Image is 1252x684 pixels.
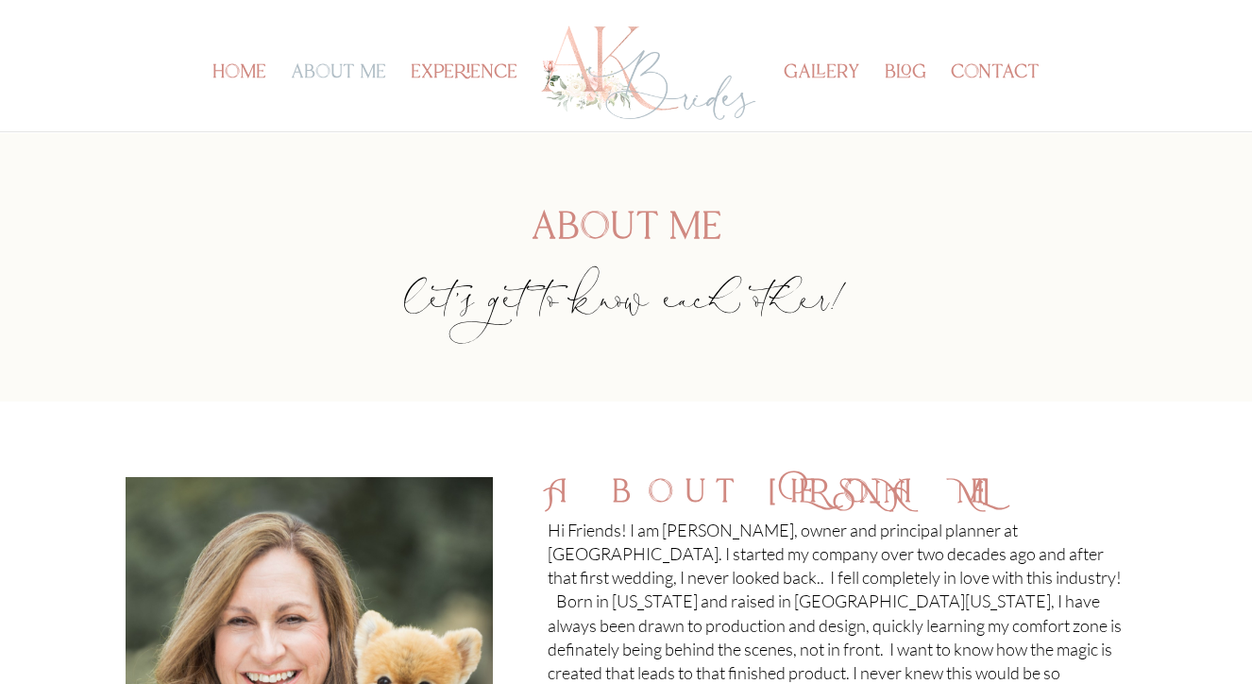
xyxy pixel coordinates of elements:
[212,66,266,131] a: home
[784,66,860,131] a: gallery
[538,21,758,126] img: Los Angeles Wedding Planner - AK Brides
[951,66,1040,131] a: contact
[291,66,386,131] a: about me
[548,477,1126,519] h2: About [PERSON_NAME]
[411,66,517,131] a: experience
[885,66,926,131] a: blog
[126,209,1127,256] h1: about me
[126,303,1127,327] p: let’s get to know each other!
